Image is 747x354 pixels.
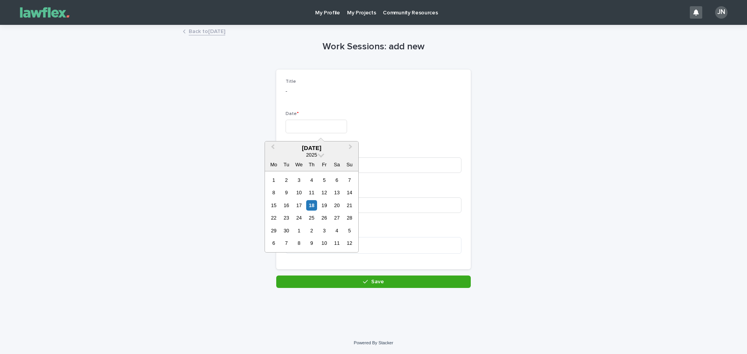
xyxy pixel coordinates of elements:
div: Choose Sunday, 21 September 2025 [344,200,355,211]
h1: Work Sessions: add new [276,41,471,52]
span: Title [286,79,296,84]
div: Choose Wednesday, 24 September 2025 [294,213,304,223]
div: Fr [319,159,330,170]
div: Mo [268,159,279,170]
div: Choose Sunday, 28 September 2025 [344,213,355,223]
div: Choose Tuesday, 16 September 2025 [281,200,291,211]
span: 2025 [306,152,317,158]
div: Choose Monday, 1 September 2025 [268,175,279,185]
div: Choose Tuesday, 7 October 2025 [281,238,291,248]
div: Choose Friday, 5 September 2025 [319,175,330,185]
div: We [294,159,304,170]
div: Choose Monday, 6 October 2025 [268,238,279,248]
button: Next Month [345,142,358,155]
div: Choose Saturday, 11 October 2025 [331,238,342,248]
div: Choose Wednesday, 3 September 2025 [294,175,304,185]
div: month 2025-09 [267,174,356,249]
div: Choose Sunday, 14 September 2025 [344,187,355,198]
div: Choose Friday, 3 October 2025 [319,225,330,236]
div: Choose Saturday, 6 September 2025 [331,175,342,185]
span: Save [371,279,384,284]
div: Choose Wednesday, 10 September 2025 [294,187,304,198]
button: Save [276,276,471,288]
a: Powered By Stacker [354,340,393,345]
div: Choose Monday, 15 September 2025 [268,200,279,211]
div: Su [344,159,355,170]
div: Choose Thursday, 4 September 2025 [306,175,317,185]
div: Tu [281,159,291,170]
div: Choose Thursday, 2 October 2025 [306,225,317,236]
a: Back to[DATE] [189,26,225,35]
div: Sa [331,159,342,170]
div: Choose Tuesday, 30 September 2025 [281,225,291,236]
div: Choose Wednesday, 8 October 2025 [294,238,304,248]
div: JN [715,6,728,19]
div: Choose Saturday, 20 September 2025 [331,200,342,211]
div: Choose Wednesday, 1 October 2025 [294,225,304,236]
div: [DATE] [265,145,358,152]
div: Choose Sunday, 12 October 2025 [344,238,355,248]
img: Gnvw4qrBSHOAfo8VMhG6 [16,5,74,20]
div: Choose Friday, 19 September 2025 [319,200,330,211]
div: Choose Tuesday, 23 September 2025 [281,213,291,223]
div: Choose Thursday, 9 October 2025 [306,238,317,248]
div: Choose Sunday, 7 September 2025 [344,175,355,185]
div: Choose Thursday, 18 September 2025 [306,200,317,211]
div: Choose Thursday, 11 September 2025 [306,187,317,198]
p: - [286,87,461,96]
div: Th [306,159,317,170]
div: Choose Monday, 22 September 2025 [268,213,279,223]
button: Previous Month [266,142,278,155]
div: Choose Monday, 8 September 2025 [268,187,279,198]
div: Choose Saturday, 13 September 2025 [331,187,342,198]
div: Choose Friday, 12 September 2025 [319,187,330,198]
div: Choose Friday, 26 September 2025 [319,213,330,223]
div: Choose Friday, 10 October 2025 [319,238,330,248]
div: Choose Thursday, 25 September 2025 [306,213,317,223]
div: Choose Tuesday, 9 September 2025 [281,187,291,198]
div: Choose Wednesday, 17 September 2025 [294,200,304,211]
div: Choose Monday, 29 September 2025 [268,225,279,236]
span: Date [286,112,299,116]
div: Choose Sunday, 5 October 2025 [344,225,355,236]
div: Choose Tuesday, 2 September 2025 [281,175,291,185]
div: Choose Saturday, 4 October 2025 [331,225,342,236]
div: Choose Saturday, 27 September 2025 [331,213,342,223]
